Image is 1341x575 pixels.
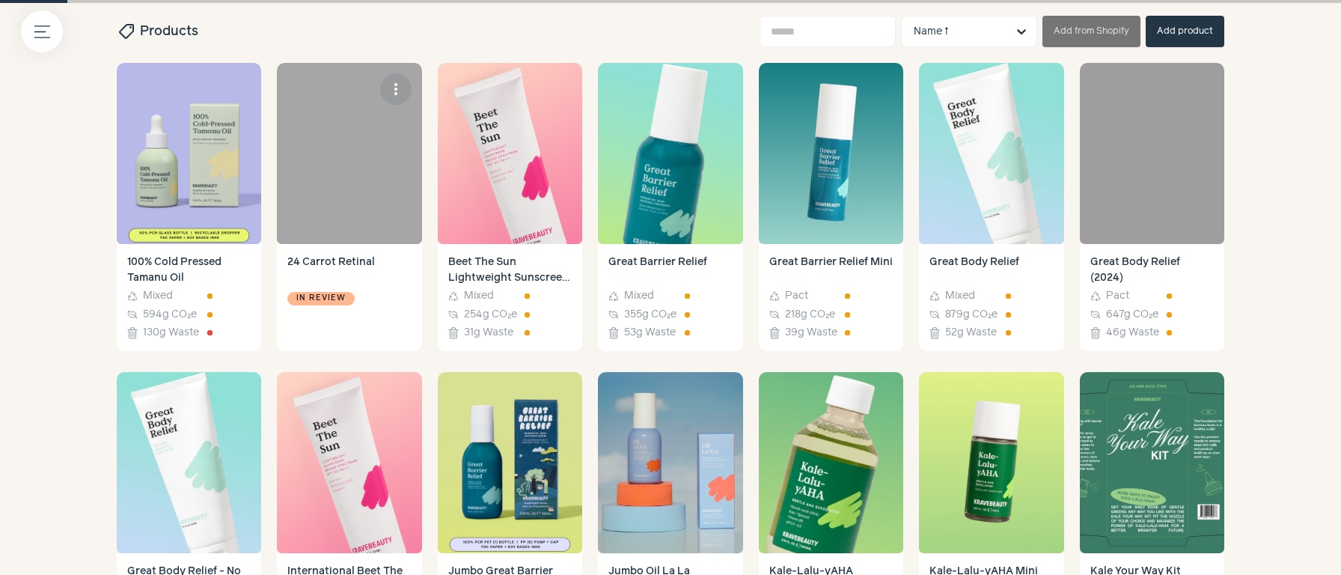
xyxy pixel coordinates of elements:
span: 46g Waste [1106,325,1159,341]
img: Jumbo Great Barrier Relief [438,372,582,553]
span: Pact [1106,288,1129,304]
img: Beet The Sun Lightweight Sunscreen Broad Spectrum SPF 40 PA+++ [438,63,582,244]
a: Great Barrier Relief Mixed 355g CO₂e 53g Waste [598,244,742,352]
h4: 24 Carrot Retinal [287,255,411,286]
span: 53g Waste [624,325,676,341]
img: Great Barrier Relief [598,63,742,244]
a: 100% Cold Pressed Tamanu Oil Mixed 594g CO₂e 130g Waste [117,244,261,352]
span: Pact [785,288,808,304]
span: 355g CO₂e [624,307,676,323]
span: 218g CO₂e [785,307,835,323]
button: Add from Shopify [1042,16,1140,47]
img: Kale-Lalu-yAHA [759,372,903,553]
h4: Great Barrier Relief [608,255,732,286]
a: Great Barrier Relief Mini Pact 218g CO₂e 39g Waste [759,244,903,352]
span: Mixed [464,288,494,304]
button: Add product [1146,16,1224,47]
h4: Great Body Relief (2024) [1090,255,1214,286]
span: sell [116,22,135,40]
a: Great Body Relief (2024) [1080,63,1224,244]
span: 130g Waste [143,325,199,341]
h4: Great Body Relief [929,255,1053,286]
a: Great Body Relief (2024) Pact 647g CO₂e 46g Waste [1080,244,1224,352]
span: Mixed [624,288,654,304]
span: 594g CO₂e [143,307,197,323]
h4: Great Barrier Relief Mini [769,255,893,286]
span: Mixed [945,288,975,304]
span: 647g CO₂e [1106,307,1158,323]
img: Kale Your Way Kit [1080,372,1224,553]
span: more_vert [387,80,405,98]
span: 52g Waste [945,325,997,341]
a: 24 Carrot Retinal [277,63,421,244]
span: 879g CO₂e [945,307,998,323]
img: Jumbo Oil La La [598,372,742,553]
span: 39g Waste [785,325,837,341]
span: 31g Waste [464,325,513,341]
img: Great Body Relief - No Carton [117,372,261,553]
a: Great Body Relief Mixed 879g CO₂e 52g Waste [919,244,1063,352]
img: Kale-Lalu-yAHA Mini [919,372,1063,553]
h4: Beet The Sun Lightweight Sunscreen Broad Spectrum SPF 40 PA+++ [448,255,572,286]
span: In review [296,292,346,305]
img: International Beet The Sun Lightweight Sunscreen Broad Spectrum SPF 50 PA++++ [277,372,421,553]
img: Great Body Relief [919,63,1063,244]
a: Beet The Sun Lightweight Sunscreen Broad Spectrum SPF 40 PA+++ Mixed 254g CO₂e 31g Waste [438,244,582,352]
h4: 100% Cold Pressed Tamanu Oil [127,255,251,286]
a: 24 Carrot Retinal In review [277,244,421,352]
h2: Products [117,22,198,41]
span: 254g CO₂e [464,307,517,323]
span: Mixed [143,288,173,304]
img: Great Barrier Relief Mini [759,63,903,244]
button: more_vert [380,73,412,105]
img: 100% Cold Pressed Tamanu Oil [117,63,261,244]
